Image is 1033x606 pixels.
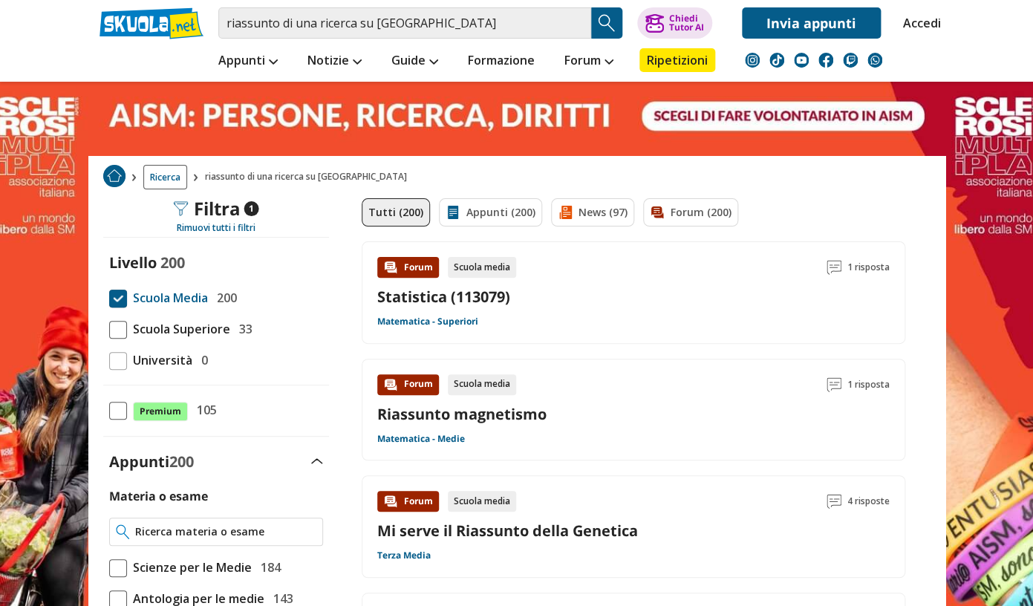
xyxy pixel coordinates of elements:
[116,524,130,539] img: Ricerca materia o esame
[377,374,439,395] div: Forum
[255,558,281,577] span: 184
[383,260,398,275] img: Forum contenuto
[211,288,237,307] span: 200
[847,491,890,512] span: 4 risposte
[195,351,208,370] span: 0
[377,491,439,512] div: Forum
[173,198,258,219] div: Filtra
[377,404,547,424] a: Riassunto magnetismo
[215,48,281,75] a: Appunti
[464,48,538,75] a: Formazione
[135,524,316,539] input: Ricerca materia o esame
[377,433,465,445] a: Matematica - Medie
[191,400,217,420] span: 105
[109,488,208,504] label: Materia o esame
[377,287,510,307] a: Statistica (113079)
[561,48,617,75] a: Forum
[650,205,665,220] img: Forum filtro contenuto
[103,165,126,187] img: Home
[377,316,478,328] a: Matematica - Superiori
[596,12,618,34] img: Cerca appunti, riassunti o versioni
[109,252,157,273] label: Livello
[794,53,809,68] img: youtube
[388,48,442,75] a: Guide
[362,198,430,227] a: Tutti (200)
[867,53,882,68] img: WhatsApp
[558,205,573,220] img: News filtro contenuto
[827,377,841,392] img: Commenti lettura
[205,165,413,189] span: riassunto di una ricerca su [GEOGRAPHIC_DATA]
[446,205,460,220] img: Appunti filtro contenuto
[827,494,841,509] img: Commenti lettura
[383,494,398,509] img: Forum contenuto
[377,257,439,278] div: Forum
[551,198,634,227] a: News (97)
[643,198,738,227] a: Forum (200)
[591,7,622,39] button: Search Button
[383,377,398,392] img: Forum contenuto
[169,452,194,472] span: 200
[448,491,516,512] div: Scuola media
[448,257,516,278] div: Scuola media
[818,53,833,68] img: facebook
[143,165,187,189] a: Ricerca
[847,374,890,395] span: 1 risposta
[160,252,185,273] span: 200
[127,288,208,307] span: Scuola Media
[769,53,784,68] img: tiktok
[133,402,188,421] span: Premium
[847,257,890,278] span: 1 risposta
[103,165,126,189] a: Home
[127,558,252,577] span: Scienze per le Medie
[109,452,194,472] label: Appunti
[439,198,542,227] a: Appunti (200)
[127,319,230,339] span: Scuola Superiore
[311,458,323,464] img: Apri e chiudi sezione
[903,7,934,39] a: Accedi
[103,222,329,234] div: Rimuovi tutti i filtri
[244,201,258,216] span: 1
[448,374,516,395] div: Scuola media
[639,48,715,72] a: Ripetizioni
[843,53,858,68] img: twitch
[827,260,841,275] img: Commenti lettura
[377,521,638,541] a: Mi serve il Riassunto della Genetica
[304,48,365,75] a: Notizie
[668,14,703,32] div: Chiedi Tutor AI
[218,7,591,39] input: Cerca appunti, riassunti o versioni
[233,319,252,339] span: 33
[377,550,431,561] a: Terza Media
[637,7,712,39] button: ChiediTutor AI
[173,201,188,216] img: Filtra filtri mobile
[742,7,881,39] a: Invia appunti
[745,53,760,68] img: instagram
[127,351,192,370] span: Università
